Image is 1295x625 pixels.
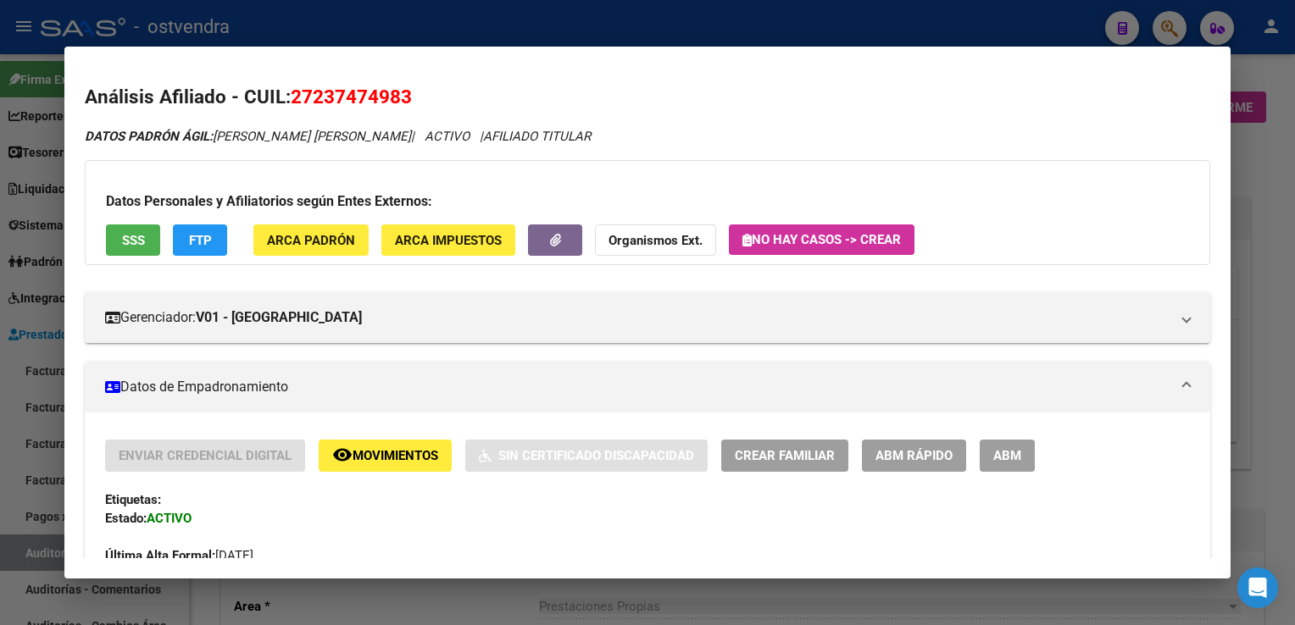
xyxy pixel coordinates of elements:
[106,224,160,256] button: SSS
[381,224,515,256] button: ARCA Impuestos
[85,83,1209,112] h2: Análisis Afiliado - CUIL:
[85,292,1209,343] mat-expansion-panel-header: Gerenciador:V01 - [GEOGRAPHIC_DATA]
[253,224,369,256] button: ARCA Padrón
[105,548,215,563] strong: Última Alta Formal:
[993,449,1021,464] span: ABM
[1237,567,1278,608] div: Open Intercom Messenger
[105,440,305,471] button: Enviar Credencial Digital
[105,511,147,526] strong: Estado:
[106,191,1188,212] h3: Datos Personales y Afiliatorios según Entes Externos:
[119,449,292,464] span: Enviar Credencial Digital
[980,440,1035,471] button: ABM
[105,307,1169,328] mat-panel-title: Gerenciador:
[147,511,192,526] strong: ACTIVO
[721,440,848,471] button: Crear Familiar
[332,445,353,465] mat-icon: remove_red_eye
[742,232,901,247] span: No hay casos -> Crear
[291,86,412,108] span: 27237474983
[85,129,213,144] strong: DATOS PADRÓN ÁGIL:
[267,233,355,248] span: ARCA Padrón
[105,548,253,563] span: [DATE]
[729,224,914,255] button: No hay casos -> Crear
[875,449,953,464] span: ABM Rápido
[122,233,145,248] span: SSS
[105,377,1169,397] mat-panel-title: Datos de Empadronamiento
[85,129,411,144] span: [PERSON_NAME] [PERSON_NAME]
[862,440,966,471] button: ABM Rápido
[498,449,694,464] span: Sin Certificado Discapacidad
[105,492,161,507] strong: Etiquetas:
[595,224,716,256] button: Organismos Ext.
[465,440,708,471] button: Sin Certificado Discapacidad
[196,307,362,328] strong: V01 - [GEOGRAPHIC_DATA]
[319,440,452,471] button: Movimientos
[173,224,227,256] button: FTP
[85,129,591,144] i: | ACTIVO |
[735,449,835,464] span: Crear Familiar
[85,362,1209,412] mat-expansion-panel-header: Datos de Empadronamiento
[483,129,591,144] span: AFILIADO TITULAR
[189,233,212,248] span: FTP
[609,233,703,248] strong: Organismos Ext.
[353,449,438,464] span: Movimientos
[395,233,502,248] span: ARCA Impuestos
